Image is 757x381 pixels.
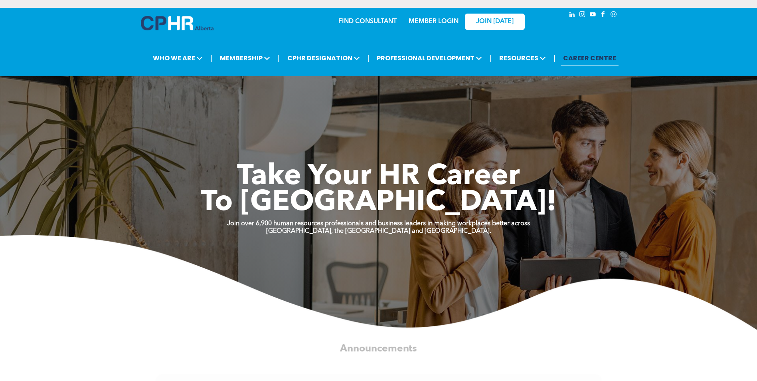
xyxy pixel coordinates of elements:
span: WHO WE ARE [150,51,205,65]
span: JOIN [DATE] [476,18,514,26]
a: CAREER CENTRE [561,51,619,65]
span: Announcements [340,344,417,354]
a: FIND CONSULTANT [338,18,397,25]
span: RESOURCES [497,51,548,65]
a: facebook [599,10,608,21]
span: CPHR DESIGNATION [285,51,362,65]
a: instagram [578,10,587,21]
strong: Join over 6,900 human resources professionals and business leaders in making workplaces better ac... [227,220,530,227]
a: youtube [589,10,597,21]
span: To [GEOGRAPHIC_DATA]! [201,189,557,217]
span: PROFESSIONAL DEVELOPMENT [374,51,484,65]
li: | [368,50,370,66]
a: MEMBER LOGIN [409,18,459,25]
li: | [553,50,555,66]
a: Social network [609,10,618,21]
img: A blue and white logo for cp alberta [141,16,213,30]
li: | [210,50,212,66]
a: linkedin [568,10,577,21]
li: | [278,50,280,66]
span: MEMBERSHIP [217,51,273,65]
span: Take Your HR Career [237,163,520,191]
strong: [GEOGRAPHIC_DATA], the [GEOGRAPHIC_DATA] and [GEOGRAPHIC_DATA]. [266,228,491,234]
a: JOIN [DATE] [465,14,525,30]
li: | [490,50,492,66]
